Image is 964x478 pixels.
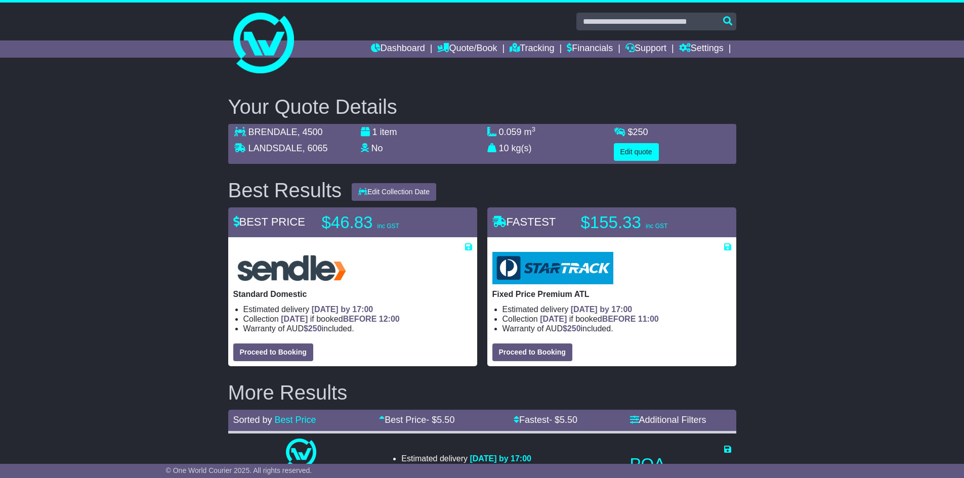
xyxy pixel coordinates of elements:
[343,315,377,323] span: BEFORE
[540,315,567,323] span: [DATE]
[379,415,454,425] a: Best Price- $5.50
[633,127,648,137] span: 250
[281,315,308,323] span: [DATE]
[549,415,577,425] span: - $
[243,314,472,324] li: Collection
[437,40,497,58] a: Quote/Book
[638,315,659,323] span: 11:00
[563,324,581,333] span: $
[492,343,572,361] button: Proceed to Booking
[233,289,472,299] p: Standard Domestic
[233,252,350,284] img: Sendle: Standard Domestic
[499,143,509,153] span: 10
[243,324,472,333] li: Warranty of AUD included.
[322,212,448,233] p: $46.83
[401,463,531,473] li: Collection
[646,223,667,230] span: inc GST
[492,215,556,228] span: FASTEST
[378,223,399,230] span: inc GST
[281,315,399,323] span: if booked
[286,439,316,469] img: One World Courier: Same Day Nationwide(quotes take 0.5-1 hour)
[372,127,378,137] span: 1
[380,127,397,137] span: item
[233,215,305,228] span: BEST PRICE
[233,343,313,361] button: Proceed to Booking
[510,40,554,58] a: Tracking
[379,315,400,323] span: 12:00
[532,125,536,133] sup: 3
[298,127,323,137] span: , 4500
[581,212,707,233] p: $155.33
[625,40,666,58] a: Support
[437,415,454,425] span: 5.50
[512,143,532,153] span: kg(s)
[308,324,322,333] span: 250
[371,40,425,58] a: Dashboard
[567,40,613,58] a: Financials
[560,415,577,425] span: 5.50
[352,183,436,201] button: Edit Collection Date
[502,324,731,333] li: Warranty of AUD included.
[540,315,658,323] span: if booked
[248,143,303,153] span: LANDSDALE
[602,315,636,323] span: BEFORE
[248,127,298,137] span: BRENDALE
[502,305,731,314] li: Estimated delivery
[166,466,312,474] span: © One World Courier 2025. All rights reserved.
[303,143,328,153] span: , 6065
[275,415,316,425] a: Best Price
[571,305,633,314] span: [DATE] by 17:00
[567,324,581,333] span: 250
[679,40,724,58] a: Settings
[228,381,736,404] h2: More Results
[502,314,731,324] li: Collection
[492,252,613,284] img: StarTrack: Fixed Price Premium ATL
[233,415,272,425] span: Sorted by
[630,454,731,474] p: POA
[223,179,347,201] div: Best Results
[614,143,659,161] button: Edit quote
[630,415,706,425] a: Additional Filters
[470,454,531,463] span: [DATE] by 17:00
[228,96,736,118] h2: Your Quote Details
[243,305,472,314] li: Estimated delivery
[401,454,531,463] li: Estimated delivery
[304,324,322,333] span: $
[312,305,373,314] span: [DATE] by 17:00
[514,415,577,425] a: Fastest- $5.50
[492,289,731,299] p: Fixed Price Premium ATL
[499,127,522,137] span: 0.059
[371,143,383,153] span: No
[426,415,454,425] span: - $
[524,127,536,137] span: m
[628,127,648,137] span: $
